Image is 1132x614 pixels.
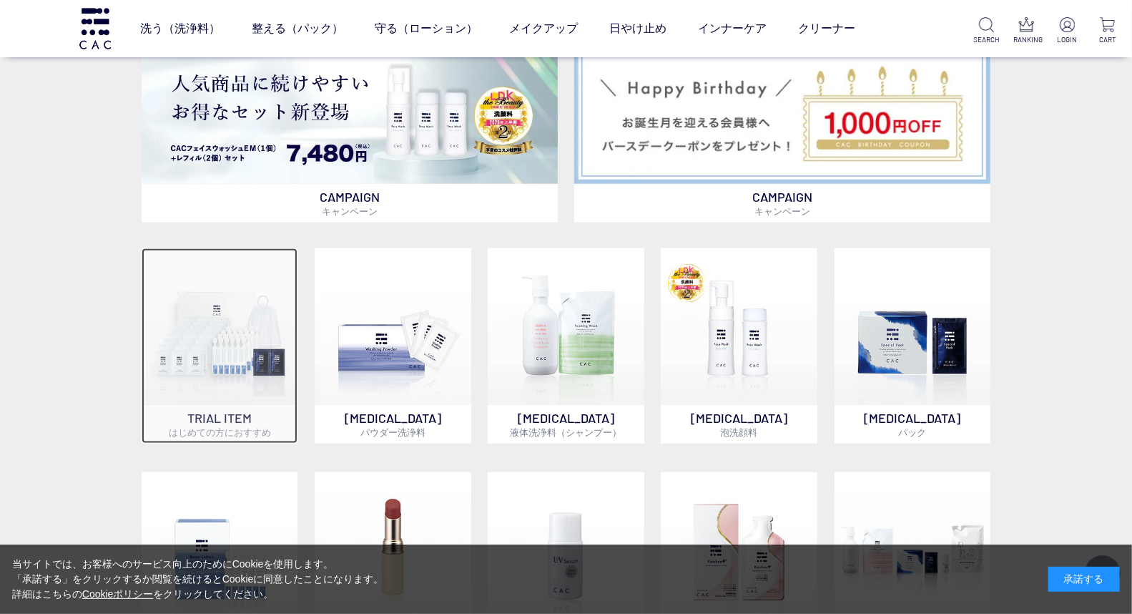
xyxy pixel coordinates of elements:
span: 液体洗浄料（シャンプー） [510,427,621,438]
p: RANKING [1014,34,1040,45]
a: 泡洗顔料 [MEDICAL_DATA]泡洗顔料 [661,248,817,443]
a: SEARCH [973,17,999,45]
a: 守る（ローション） [375,9,478,49]
span: パック [898,427,926,438]
a: LOGIN [1054,17,1080,45]
span: キャンペーン [754,205,810,217]
a: 整える（パック） [252,9,343,49]
a: [MEDICAL_DATA]パック [835,248,990,443]
a: メイクアップ [509,9,578,49]
span: パウダー洗浄料 [360,427,425,438]
p: CART [1095,34,1121,45]
a: CART [1095,17,1121,45]
p: [MEDICAL_DATA] [661,405,817,444]
a: バースデークーポン バースデークーポン CAMPAIGNキャンペーン [574,43,990,223]
p: SEARCH [973,34,999,45]
a: フェイスウォッシュ＋レフィル2個セット フェイスウォッシュ＋レフィル2個セット CAMPAIGNキャンペーン [142,43,558,223]
img: バースデークーポン [574,43,990,184]
p: CAMPAIGN [574,184,990,223]
a: 洗う（洗浄料） [140,9,220,49]
div: 承諾する [1048,567,1120,592]
p: CAMPAIGN [142,184,558,223]
a: 日やけ止め [609,9,666,49]
p: LOGIN [1054,34,1080,45]
a: [MEDICAL_DATA]パウダー洗浄料 [315,248,471,443]
p: [MEDICAL_DATA] [835,405,990,444]
p: [MEDICAL_DATA] [315,405,471,444]
img: 泡洗顔料 [661,248,817,404]
div: 当サイトでは、お客様へのサービス向上のためにCookieを使用します。 「承諾する」をクリックするか閲覧を続けるとCookieに同意したことになります。 詳細はこちらの をクリックしてください。 [12,557,384,602]
img: フェイスウォッシュ＋レフィル2個セット [142,43,558,184]
p: [MEDICAL_DATA] [488,405,644,444]
a: クリーナー [798,9,855,49]
span: 泡洗顔料 [721,427,758,438]
a: インナーケア [698,9,767,49]
p: TRIAL ITEM [142,405,297,444]
a: トライアルセット TRIAL ITEMはじめての方におすすめ [142,248,297,443]
img: トライアルセット [142,248,297,404]
img: logo [77,8,113,49]
a: Cookieポリシー [82,588,154,600]
span: はじめての方におすすめ [169,427,271,438]
a: RANKING [1014,17,1040,45]
a: [MEDICAL_DATA]液体洗浄料（シャンプー） [488,248,644,443]
span: キャンペーン [322,205,378,217]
